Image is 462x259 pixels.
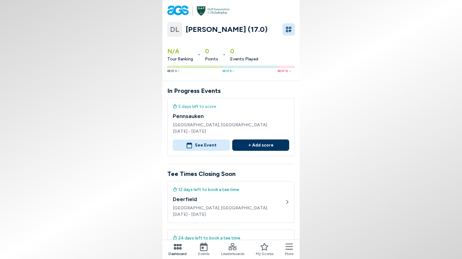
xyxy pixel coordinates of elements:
[173,128,289,135] span: [DATE] - [DATE]
[205,47,218,56] span: 0
[167,69,179,73] span: Best 3
[173,139,230,151] button: See Event
[285,242,293,257] button: More
[223,51,225,58] span: •
[167,22,182,37] a: DL
[167,56,193,62] span: Tour Ranking
[170,24,179,35] span: DL
[198,251,209,257] span: Events
[167,169,295,178] h3: Tee Times Closing Soon
[173,103,289,110] div: 5 days left to score
[230,56,258,62] span: Events Played
[173,235,285,241] div: 24 days left to book a tee time
[173,122,289,128] span: [GEOGRAPHIC_DATA], [GEOGRAPHIC_DATA]
[278,69,291,73] span: Best 12
[285,251,293,257] span: More
[256,251,273,257] span: My Scores
[173,112,289,120] h4: Pennsauken
[186,25,279,34] a: [PERSON_NAME] (17.0)
[167,181,295,226] a: 12 days left to book a tee timeDeerfield[GEOGRAPHIC_DATA], [GEOGRAPHIC_DATA][DATE] - [DATE]
[173,195,285,204] h4: Deerfield
[232,139,289,151] button: + Add score
[198,242,209,257] a: Events
[173,211,285,218] span: [DATE] - [DATE]
[256,242,273,257] a: My Scores
[205,56,218,62] span: Points
[197,6,229,16] img: logo
[230,47,258,56] span: 0
[169,251,187,257] span: Dashboard
[169,242,187,257] a: Dashboard
[221,251,244,257] span: Leaderboards
[173,205,285,211] span: [GEOGRAPHIC_DATA], [GEOGRAPHIC_DATA]
[167,86,295,95] h3: In Progress Events
[198,51,200,58] span: •
[222,69,234,73] span: Best 6
[221,242,244,257] a: Leaderboards
[173,186,285,193] div: 12 days left to book a tee time
[167,47,193,56] span: N/A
